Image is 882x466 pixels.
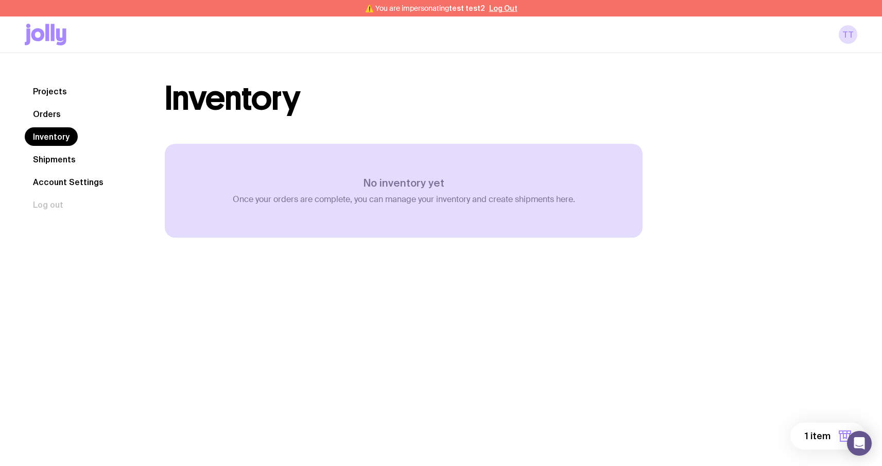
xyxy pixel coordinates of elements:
[839,25,857,44] a: tt
[847,431,872,456] div: Open Intercom Messenger
[233,177,575,189] h3: No inventory yet
[25,173,112,191] a: Account Settings
[449,4,485,12] span: test test2
[25,105,69,123] a: Orders
[25,127,78,146] a: Inventory
[25,195,72,214] button: Log out
[25,150,84,169] a: Shipments
[165,82,300,115] h1: Inventory
[365,4,485,12] span: ⚠️ You are impersonating
[25,82,75,101] a: Projects
[489,4,517,12] button: Log Out
[233,194,575,205] p: Once your orders are complete, you can manage your inventory and create shipments here.
[805,430,831,442] span: 1 item
[790,423,866,450] button: 1 item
